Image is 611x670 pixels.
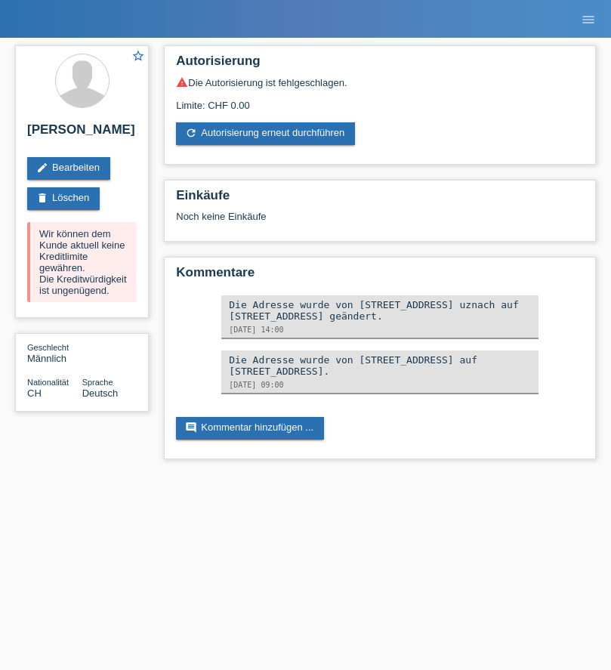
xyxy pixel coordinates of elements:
i: star_border [131,49,145,63]
div: Die Adresse wurde von [STREET_ADDRESS] auf [STREET_ADDRESS]. [229,354,531,377]
span: Geschlecht [27,343,69,352]
div: Limite: CHF 0.00 [176,88,584,111]
div: Die Adresse wurde von [STREET_ADDRESS] uznach auf [STREET_ADDRESS] geändert. [229,299,531,322]
a: star_border [131,49,145,65]
div: [DATE] 14:00 [229,326,531,334]
div: Noch keine Einkäufe [176,211,584,233]
h2: Autorisierung [176,54,584,76]
div: Wir können dem Kunde aktuell keine Kreditlimite gewähren. Die Kreditwürdigkeit ist ungenügend. [27,222,137,302]
div: Die Autorisierung ist fehlgeschlagen. [176,76,584,88]
h2: [PERSON_NAME] [27,122,137,145]
span: Schweiz [27,387,42,399]
i: warning [176,76,188,88]
a: refreshAutorisierung erneut durchführen [176,122,355,145]
span: Deutsch [82,387,119,399]
i: comment [185,421,197,434]
i: delete [36,192,48,204]
h2: Kommentare [176,265,584,288]
i: refresh [185,127,197,139]
div: [DATE] 09:00 [229,381,531,389]
a: deleteLöschen [27,187,100,210]
span: Sprache [82,378,113,387]
i: edit [36,162,48,174]
i: menu [581,12,596,27]
span: Nationalität [27,378,69,387]
a: editBearbeiten [27,157,110,180]
a: commentKommentar hinzufügen ... [176,417,324,440]
div: Männlich [27,341,82,364]
h2: Einkäufe [176,188,584,211]
a: menu [573,14,603,23]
